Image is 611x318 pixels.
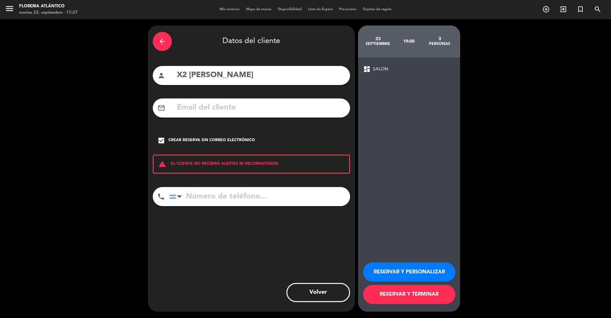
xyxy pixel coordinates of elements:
div: Floreria Atlántico [19,3,78,10]
input: Email del cliente [176,101,345,114]
i: turned_in_not [577,5,584,13]
button: RESERVAR Y TERMINAR [363,285,455,304]
div: Argentina: +54 [170,187,184,206]
span: Disponibilidad [275,8,305,11]
span: Lista de Espera [305,8,336,11]
i: phone [157,193,165,200]
span: Mis reservas [216,8,243,11]
i: arrow_back [158,38,166,45]
div: martes 23. septiembre - 17:27 [19,10,78,16]
span: Pre-acceso [336,8,360,11]
span: dashboard [363,65,371,73]
div: EL CLIENTE NO RECIBIRÁ ALERTAS NI RECORDATORIOS [153,155,350,174]
input: Nombre del cliente [176,69,345,82]
div: 3 [424,36,455,41]
span: Tarjetas de regalo [360,8,395,11]
button: RESERVAR Y PERSONALIZAR [363,263,455,282]
i: add_circle_outline [542,5,550,13]
span: SALON [373,66,388,73]
div: personas [424,41,455,47]
div: Crear reserva sin correo electrónico [168,137,255,144]
i: check_box [158,137,165,144]
div: septiembre [363,41,394,47]
button: menu [5,4,14,16]
i: menu [5,4,14,13]
div: 23 [363,36,394,41]
i: warning [154,160,171,168]
button: Volver [286,283,350,302]
i: mail_outline [158,104,165,112]
div: Datos del cliente [153,30,350,53]
input: Número de teléfono... [169,187,350,206]
i: search [594,5,601,13]
i: person [158,72,165,79]
i: exit_to_app [559,5,567,13]
div: 19:00 [393,30,424,53]
span: Mapa de mesas [243,8,275,11]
